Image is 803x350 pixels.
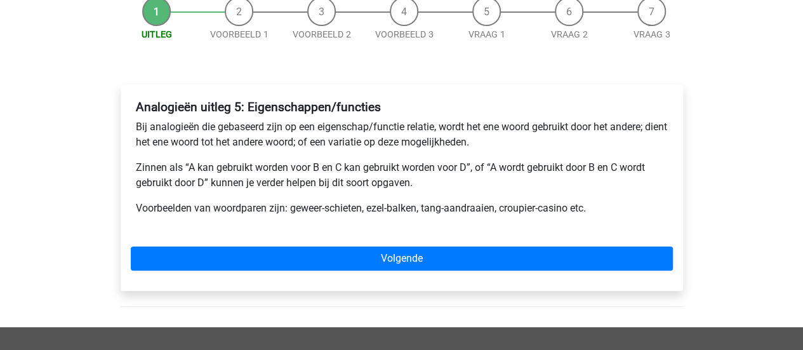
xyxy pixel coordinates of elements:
a: Volgende [131,246,673,271]
b: Analogieën uitleg 5: Eigenschappen/functies [136,100,381,114]
p: Voorbeelden van woordparen zijn: geweer-schieten, ezel-balken, tang-aandraaien, croupier-casino etc. [136,201,668,216]
a: Vraag 3 [634,29,670,39]
p: Bij analogieën die gebaseerd zijn op een eigenschap/functie relatie, wordt het ene woord gebruikt... [136,119,668,150]
a: Voorbeeld 3 [375,29,434,39]
a: Vraag 2 [551,29,588,39]
a: Vraag 1 [468,29,505,39]
a: Uitleg [142,29,172,39]
p: Zinnen als “A kan gebruikt worden voor B en C kan gebruikt worden voor D”, of “A wordt gebruikt d... [136,160,668,191]
a: Voorbeeld 2 [293,29,351,39]
a: Voorbeeld 1 [210,29,269,39]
